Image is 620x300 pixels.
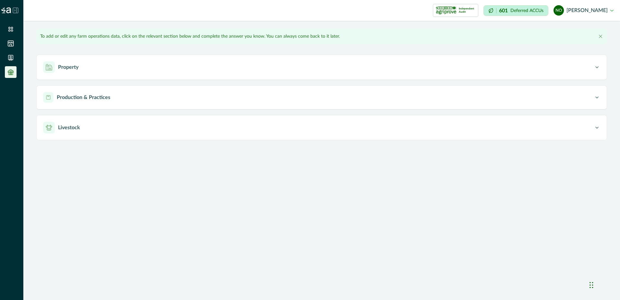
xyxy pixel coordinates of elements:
p: Production & Practices [57,94,110,101]
p: Independent Audit [459,7,475,14]
p: Property [58,63,78,71]
p: Livestock [58,124,80,131]
button: niels olsen[PERSON_NAME] [554,3,614,18]
p: 601 [499,8,508,13]
p: To add or edit any farm operations data, click on the relevant section below and complete the ans... [40,33,340,40]
p: Deferred ACCUs [510,8,543,13]
img: Logo [1,7,11,13]
button: Property [37,55,607,80]
img: certification logo [436,5,456,16]
div: Drag [590,275,593,295]
iframe: Chat Widget [588,269,620,300]
button: Livestock [37,115,607,140]
button: Production & Practices [37,86,607,109]
button: Close [597,32,604,40]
